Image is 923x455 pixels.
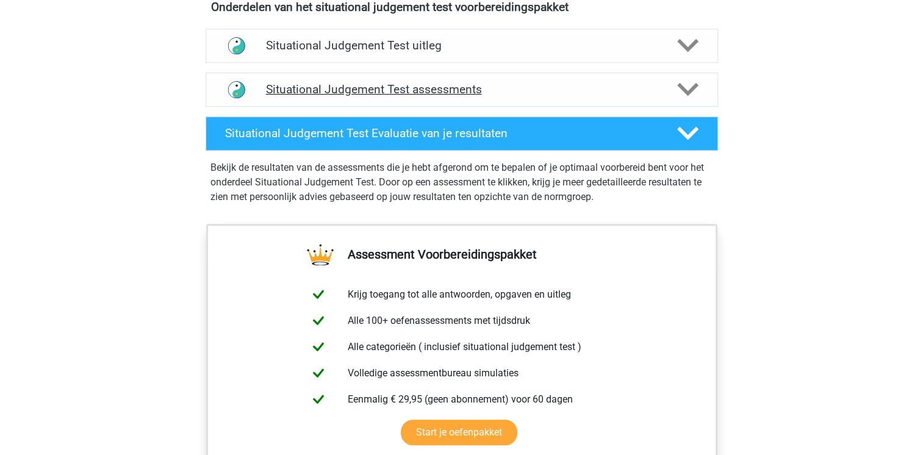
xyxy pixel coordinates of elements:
h4: Situational Judgement Test uitleg [266,38,658,52]
p: Bekijk de resultaten van de assessments die je hebt afgerond om te bepalen of je optimaal voorber... [210,160,713,204]
h4: Situational Judgement Test assessments [266,82,658,96]
a: Situational Judgement Test Evaluatie van je resultaten [201,116,723,151]
a: assessments Situational Judgement Test assessments [201,73,723,107]
a: uitleg Situational Judgement Test uitleg [201,29,723,63]
h4: Situational Judgement Test Evaluatie van je resultaten [225,126,658,140]
img: situational judgement test assessments [221,74,252,105]
a: Start je oefenpakket [401,420,517,445]
img: situational judgement test uitleg [221,30,252,61]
